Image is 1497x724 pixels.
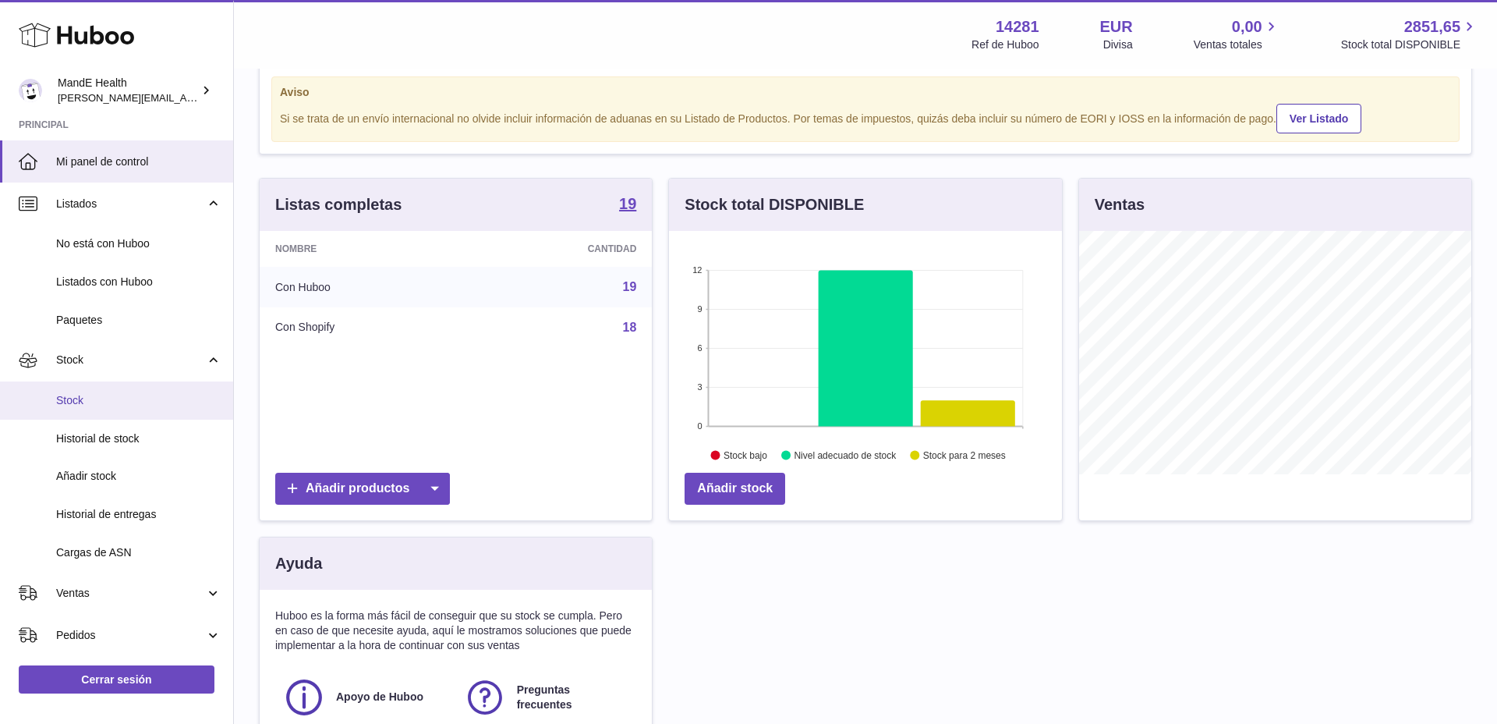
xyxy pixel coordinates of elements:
text: 0 [698,421,702,431]
span: Stock [56,393,221,408]
h3: Stock total DISPONIBLE [685,194,864,215]
text: 3 [698,382,702,392]
p: Huboo es la forma más fácil de conseguir que su stock se cumpla. Pero en caso de que necesite ayu... [275,609,636,653]
a: Añadir stock [685,473,785,505]
text: Stock para 2 meses [923,450,1006,461]
a: 0,00 Ventas totales [1194,16,1280,52]
h3: Listas completas [275,194,402,215]
div: Divisa [1103,37,1133,52]
span: No está con Huboo [56,236,221,251]
th: Nombre [260,231,468,267]
span: 2851,65 [1404,16,1460,37]
span: Mi panel de control [56,154,221,169]
span: 0,00 [1232,16,1262,37]
strong: Aviso [280,85,1451,100]
h3: Ventas [1095,194,1145,215]
a: 19 [619,196,636,215]
text: 9 [698,304,702,314]
span: Listados con Huboo [56,275,221,289]
strong: EUR [1100,16,1133,37]
span: Listados [56,197,205,211]
a: 19 [623,280,637,293]
text: 6 [698,343,702,353]
a: 18 [623,321,637,334]
span: Stock total DISPONIBLE [1341,37,1478,52]
a: Preguntas frecuentes [464,676,629,719]
td: Con Shopify [260,307,468,348]
text: 12 [693,265,702,275]
div: MandE Health [58,76,198,105]
a: Cerrar sesión [19,665,214,694]
span: Historial de entregas [56,507,221,522]
strong: 14281 [996,16,1039,37]
span: [PERSON_NAME][EMAIL_ADDRESS][PERSON_NAME][DOMAIN_NAME] [58,91,396,104]
span: Paquetes [56,313,221,328]
span: Añadir stock [56,469,221,484]
span: Pedidos [56,628,205,643]
span: Historial de stock [56,431,221,446]
span: Apoyo de Huboo [336,690,423,704]
img: luis.mendieta@mandehealth.com [19,79,42,102]
span: Ventas [56,586,205,601]
div: Si se trata de un envío internacional no olvide incluir información de aduanas en su Listado de P... [280,101,1451,133]
strong: 19 [619,196,636,211]
td: Con Huboo [260,267,468,307]
a: Añadir productos [275,473,450,505]
a: Apoyo de Huboo [283,676,448,719]
div: Ref de Huboo [971,37,1039,52]
span: Ventas totales [1194,37,1280,52]
a: 2851,65 Stock total DISPONIBLE [1341,16,1478,52]
span: Stock [56,353,205,367]
text: Stock bajo [724,450,767,461]
h3: Ayuda [275,553,322,574]
text: Nivel adecuado de stock [795,450,897,461]
a: Ver Listado [1276,104,1361,133]
span: Cargas de ASN [56,545,221,560]
th: Cantidad [468,231,652,267]
span: Preguntas frecuentes [517,683,628,712]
